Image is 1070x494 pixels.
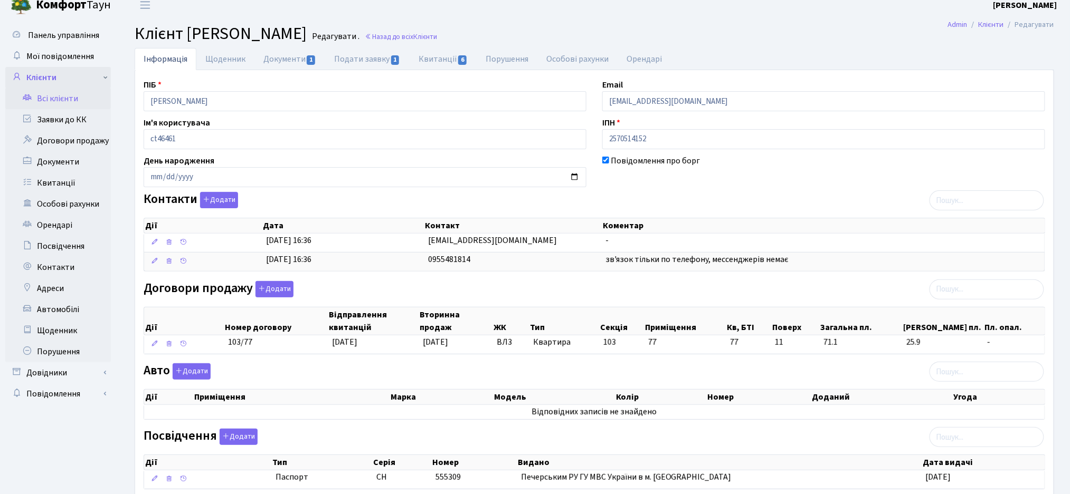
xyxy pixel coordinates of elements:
span: Панель управління [28,30,99,41]
th: Приміщення [644,307,726,335]
a: Довідники [5,362,111,383]
input: Пошук... [930,279,1044,299]
th: Номер [707,390,811,404]
span: Клієнти [413,32,437,42]
a: Орендарі [5,215,111,236]
a: Особові рахунки [537,48,618,70]
label: Контакти [144,192,238,208]
li: Редагувати [1004,19,1054,31]
label: ПІБ [144,79,162,91]
a: Квитанції [410,48,477,70]
a: Орендарі [618,48,671,70]
span: СН [376,471,387,483]
label: Email [602,79,623,91]
span: 0955481814 [428,254,470,265]
th: Дата видачі [922,455,1045,470]
span: 77 [730,336,766,348]
label: Посвідчення [144,429,258,445]
span: 103 [603,336,616,348]
input: Пошук... [930,190,1044,210]
a: Щоденник [5,320,111,341]
button: Контакти [200,192,238,208]
th: Дії [144,307,224,335]
span: 103/77 [228,336,252,348]
span: Паспорт [276,471,368,483]
th: Тип [529,307,599,335]
span: [DATE] [926,471,951,483]
a: Особові рахунки [5,193,111,215]
th: Коментар [602,218,1045,233]
small: Редагувати . [310,32,359,42]
th: Відправлення квитанцій [328,307,419,335]
span: 555309 [435,471,461,483]
th: [PERSON_NAME] пл. [902,307,983,335]
label: Авто [144,363,211,380]
th: Доданий [811,390,953,404]
th: Кв, БТІ [726,307,771,335]
th: Контакт [424,218,602,233]
span: Мої повідомлення [26,51,94,62]
th: Видано [517,455,922,470]
a: Мої повідомлення [5,46,111,67]
a: Інформація [135,48,196,70]
a: Панель управління [5,25,111,46]
th: Номер договору [224,307,328,335]
a: Квитанції [5,172,111,193]
th: Дата [262,218,424,233]
th: Дії [144,218,262,233]
span: ВЛ3 [497,336,525,348]
th: Секція [599,307,644,335]
th: Угода [952,390,1045,404]
span: [DATE] 16:36 [266,254,311,265]
span: [DATE] [423,336,448,348]
span: - [606,235,609,246]
a: Подати заявку [325,48,409,70]
label: ІПН [602,117,620,129]
a: Контакти [5,257,111,278]
th: Колір [615,390,707,404]
span: 1 [391,55,400,65]
a: Договори продажу [5,130,111,151]
span: 1 [307,55,315,65]
a: Щоденник [196,48,254,70]
a: Порушення [477,48,537,70]
a: Admin [948,19,968,30]
a: Заявки до КК [5,109,111,130]
span: 11 [775,336,816,348]
span: 25.9 [906,336,979,348]
a: Назад до всіхКлієнти [365,32,437,42]
th: Поверх [771,307,820,335]
a: Документи [254,48,325,70]
label: Договори продажу [144,281,293,297]
span: [DATE] [332,336,357,348]
a: Додати [253,279,293,297]
th: Дії [144,390,193,404]
span: 71.1 [823,336,898,348]
input: Пошук... [930,427,1044,447]
a: Посвідчення [5,236,111,257]
label: Ім'я користувача [144,117,210,129]
a: Порушення [5,341,111,362]
th: Марка [390,390,493,404]
nav: breadcrumb [932,14,1070,36]
th: Серія [372,455,431,470]
a: Всі клієнти [5,88,111,109]
span: зв'язок тільки по телефону, мессенджерів немає [606,254,789,265]
th: Пл. опал. [983,307,1045,335]
a: Додати [217,427,258,445]
button: Договори продажу [255,281,293,297]
span: 6 [458,55,467,65]
th: Вторинна продаж [419,307,493,335]
a: Додати [197,190,238,209]
a: Клієнти [5,67,111,88]
th: ЖК [493,307,529,335]
th: Приміщення [193,390,390,404]
td: Відповідних записів не знайдено [144,405,1045,419]
span: [EMAIL_ADDRESS][DOMAIN_NAME] [428,235,557,246]
label: День народження [144,154,214,167]
th: Тип [271,455,372,470]
span: Печерським РУ ГУ МВС України в м. [GEOGRAPHIC_DATA] [521,471,732,483]
th: Номер [431,455,517,470]
a: Повідомлення [5,383,111,404]
a: Автомобілі [5,299,111,320]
